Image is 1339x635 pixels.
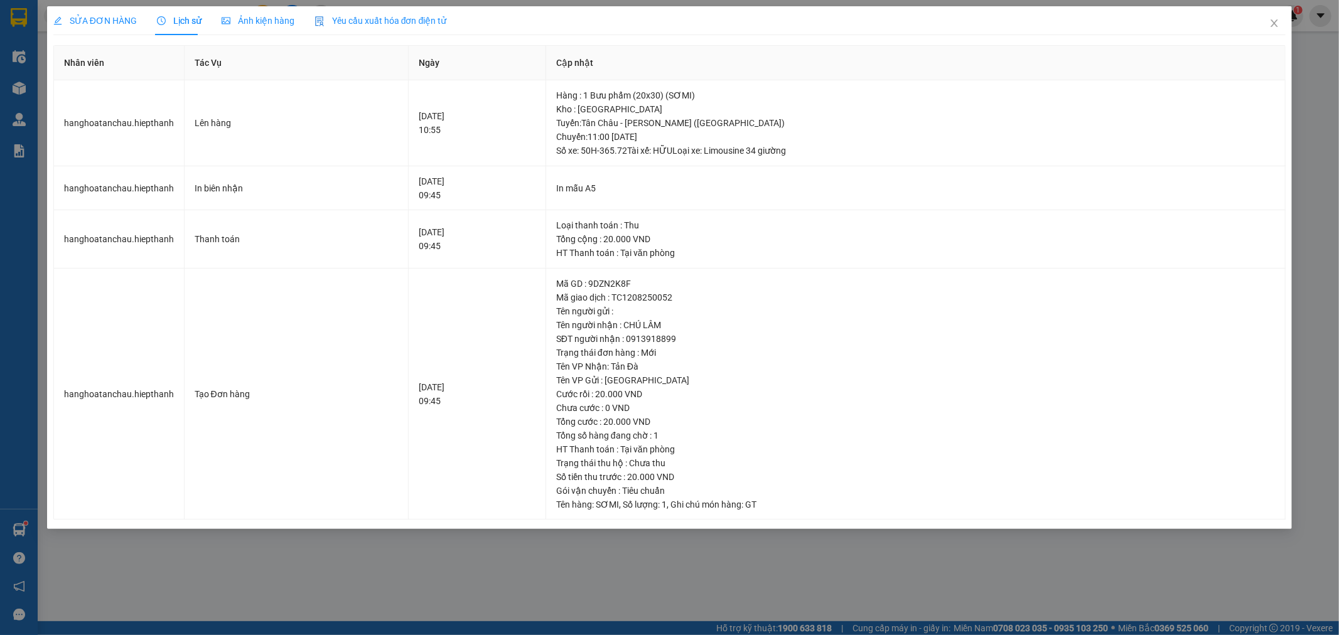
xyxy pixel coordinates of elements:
div: Mã giao dịch : TC1208250052 [556,291,1275,304]
th: Cập nhật [546,46,1286,80]
div: Gói vận chuyển : Tiêu chuẩn [556,484,1275,498]
span: SỬA ĐƠN HÀNG [53,16,137,26]
div: Tên người gửi : [556,304,1275,318]
div: Tên VP Nhận: Tản Đà [556,360,1275,373]
button: Close [1257,6,1292,41]
div: In biên nhận [195,181,399,195]
td: hanghoatanchau.hiepthanh [54,269,185,520]
img: icon [315,16,325,26]
span: picture [222,16,230,25]
div: Tên người nhận : CHÚ LÂM [556,318,1275,332]
td: hanghoatanchau.hiepthanh [54,210,185,269]
span: close [1269,18,1279,28]
div: Chưa cước : 0 VND [556,401,1275,415]
div: Hàng : 1 Bưu phẩm (20x30) (SƠMI) [556,88,1275,102]
div: [DATE] 10:55 [419,109,535,137]
div: Loại thanh toán : Thu [556,218,1275,232]
span: clock-circle [157,16,166,25]
th: Nhân viên [54,46,185,80]
span: SƠMI [596,499,619,510]
div: Thanh toán [195,232,399,246]
div: Cước rồi : 20.000 VND [556,387,1275,401]
div: [DATE] 09:45 [419,225,535,253]
div: Trạng thái đơn hàng : Mới [556,346,1275,360]
span: edit [53,16,62,25]
div: Tên hàng: , Số lượng: , Ghi chú món hàng: [556,498,1275,511]
span: Yêu cầu xuất hóa đơn điện tử [315,16,447,26]
span: 1 [662,499,667,510]
div: HT Thanh toán : Tại văn phòng [556,442,1275,456]
div: Lên hàng [195,116,399,130]
div: Kho : [GEOGRAPHIC_DATA] [556,102,1275,116]
div: In mẫu A5 [556,181,1275,195]
div: Mã GD : 9DZN2K8F [556,277,1275,291]
span: Ảnh kiện hàng [222,16,294,26]
div: Tổng cước : 20.000 VND [556,415,1275,429]
div: Trạng thái thu hộ : Chưa thu [556,456,1275,470]
span: GT [745,499,756,510]
td: hanghoatanchau.hiepthanh [54,166,185,211]
div: Tổng cộng : 20.000 VND [556,232,1275,246]
div: Tên VP Gửi : [GEOGRAPHIC_DATA] [556,373,1275,387]
th: Tác Vụ [185,46,409,80]
div: Số tiền thu trước : 20.000 VND [556,470,1275,484]
div: Tổng số hàng đang chờ : 1 [556,429,1275,442]
td: hanghoatanchau.hiepthanh [54,80,185,166]
div: Tuyến : Tân Châu - [PERSON_NAME] ([GEOGRAPHIC_DATA]) Chuyến: 11:00 [DATE] Số xe: 50H-365.72 Tài x... [556,116,1275,157]
div: [DATE] 09:45 [419,174,535,202]
div: HT Thanh toán : Tại văn phòng [556,246,1275,260]
div: [DATE] 09:45 [419,380,535,408]
span: Lịch sử [157,16,202,26]
div: Tạo Đơn hàng [195,387,399,401]
div: SĐT người nhận : 0913918899 [556,332,1275,346]
th: Ngày [409,46,546,80]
